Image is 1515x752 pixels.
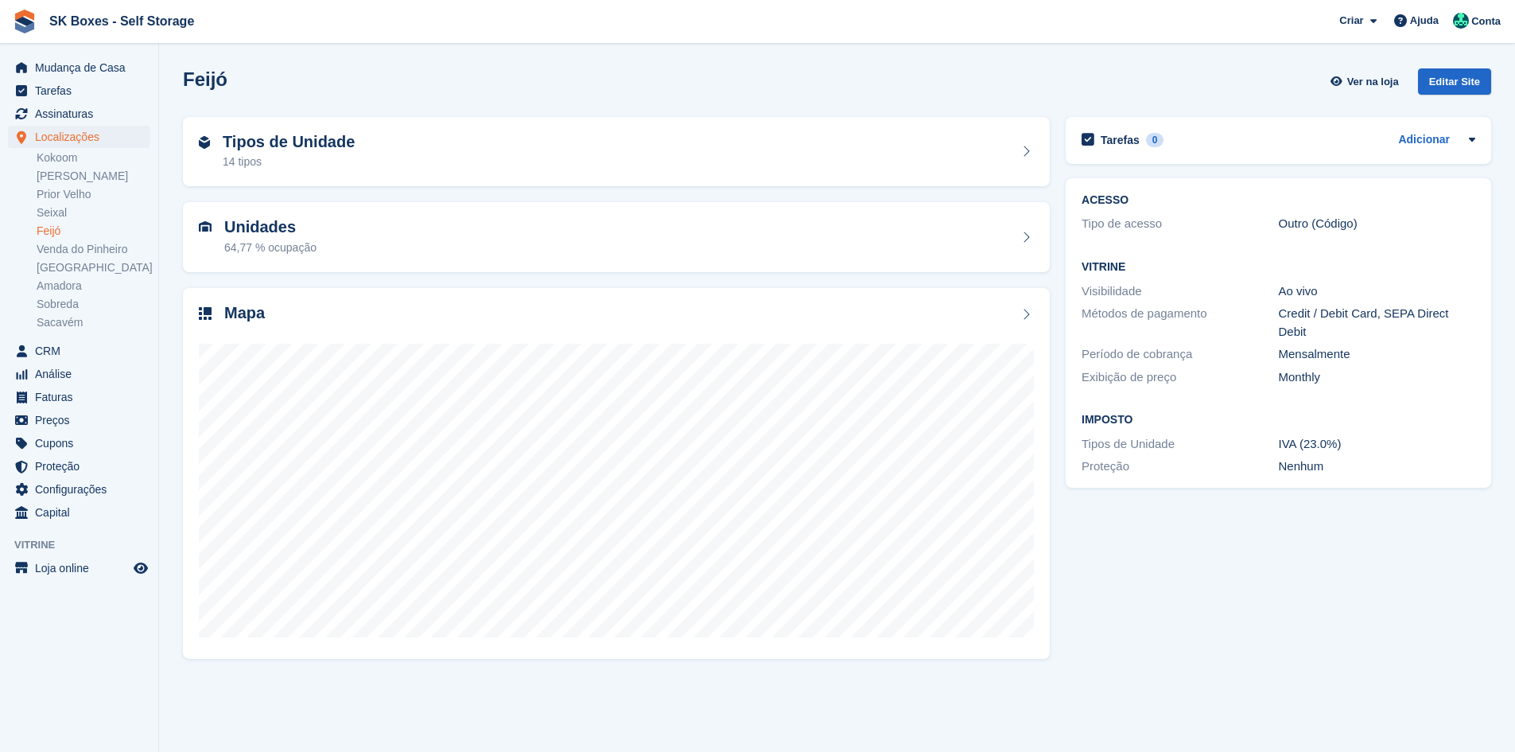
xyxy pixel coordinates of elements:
[224,218,317,236] h2: Unidades
[37,279,150,294] a: Amadora
[1082,368,1278,387] div: Exibição de preço
[37,187,150,202] a: Prior Velho
[199,307,212,320] img: map-icn-33ee37083ee616e46c38cad1a60f524a97daa1e2b2c8c0bc3eb3415660979fc1.svg
[8,340,150,362] a: menu
[35,432,130,454] span: Cupons
[8,386,150,408] a: menu
[37,242,150,257] a: Venda do Pinheiro
[1279,305,1475,341] div: Credit / Debit Card, SEPA Direct Debit
[183,68,227,90] h2: Feijó
[1279,458,1475,476] div: Nenhum
[37,297,150,312] a: Sobreda
[35,478,130,501] span: Configurações
[1101,133,1140,147] h2: Tarefas
[131,559,150,578] a: Loja de pré-visualização
[37,315,150,330] a: Sacavém
[1328,68,1404,95] a: Ver na loja
[8,557,150,579] a: menu
[35,386,130,408] span: Faturas
[1279,215,1475,233] div: Outro (Código)
[1410,13,1439,29] span: Ajuda
[1082,345,1278,364] div: Período de cobrança
[8,432,150,454] a: menu
[224,240,317,256] div: 64,77 % ocupação
[1082,282,1278,301] div: Visibilidade
[35,80,130,102] span: Tarefas
[37,169,150,184] a: [PERSON_NAME]
[35,409,130,431] span: Preços
[37,224,150,239] a: Feijó
[224,304,265,322] h2: Mapa
[1279,368,1475,387] div: Monthly
[8,103,150,125] a: menu
[35,455,130,477] span: Proteção
[1418,68,1491,101] a: Editar Site
[8,56,150,79] a: menu
[183,117,1050,187] a: Tipos de Unidade 14 tipos
[37,205,150,220] a: Seixal
[8,80,150,102] a: menu
[1279,282,1475,301] div: Ao vivo
[1339,13,1363,29] span: Criar
[1082,261,1475,274] h2: Vitrine
[199,221,212,232] img: unit-icn-7be61d7bf1b0ce9d3e12c5938cc71ed9869f7b940bace4675aadf7bd6d80202e.svg
[8,126,150,148] a: menu
[1082,215,1278,233] div: Tipo de acesso
[35,340,130,362] span: CRM
[8,363,150,385] a: menu
[1082,458,1278,476] div: Proteção
[37,260,150,275] a: [GEOGRAPHIC_DATA]
[8,501,150,524] a: menu
[8,409,150,431] a: menu
[1347,74,1399,90] span: Ver na loja
[8,478,150,501] a: menu
[1082,194,1475,207] h2: ACESSO
[35,557,130,579] span: Loja online
[13,10,37,33] img: stora-icon-8386f47178a22dfd0bd8f6a31ec36ba5ce8667c1dd55bd0f319d3a0aa187defe.svg
[183,288,1050,660] a: Mapa
[199,136,210,149] img: unit-type-icn-2b2737a686de81e16bb02015468b77c625bbabd49415b5ef34ead5e3b44a266d.svg
[35,56,130,79] span: Mudança de Casa
[183,202,1050,272] a: Unidades 64,77 % ocupação
[37,150,150,166] a: Kokoom
[1279,345,1475,364] div: Mensalmente
[1453,13,1469,29] img: SK Boxes - Comercial
[1146,133,1164,147] div: 0
[1279,435,1475,454] div: IVA (23.0%)
[14,537,158,553] span: Vitrine
[35,363,130,385] span: Análise
[1398,131,1450,150] a: Adicionar
[35,126,130,148] span: Localizações
[8,455,150,477] a: menu
[43,8,200,34] a: SK Boxes - Self Storage
[1082,305,1278,341] div: Métodos de pagamento
[35,103,130,125] span: Assinaturas
[223,133,355,151] h2: Tipos de Unidade
[1082,414,1475,427] h2: Imposto
[223,154,355,170] div: 14 tipos
[1418,68,1491,95] div: Editar Site
[1471,14,1501,29] span: Conta
[1082,435,1278,454] div: Tipos de Unidade
[35,501,130,524] span: Capital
